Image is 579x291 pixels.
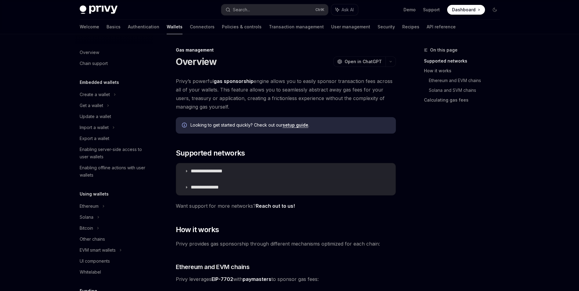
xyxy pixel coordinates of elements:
button: Open in ChatGPT [333,56,385,67]
div: Get a wallet [80,102,103,109]
strong: gas sponsorship [214,78,254,84]
a: Overview [75,47,153,58]
a: User management [331,20,370,34]
span: How it works [176,225,219,235]
span: Open in ChatGPT [345,59,382,65]
a: Dashboard [447,5,485,15]
div: Ethereum [80,203,99,210]
a: setup guide [283,122,308,128]
a: Enabling server-side access to user wallets [75,144,153,162]
a: Reach out to us! [256,203,295,209]
a: Welcome [80,20,99,34]
span: Ask AI [342,7,354,13]
a: Whitelabel [75,267,153,278]
a: Policies & controls [222,20,262,34]
a: API reference [427,20,456,34]
h1: Overview [176,56,217,67]
span: Privy’s powerful engine allows you to easily sponsor transaction fees across all of your wallets.... [176,77,396,111]
a: Update a wallet [75,111,153,122]
div: UI components [80,257,110,265]
a: Solana and SVM chains [429,85,505,95]
h5: Using wallets [80,190,109,198]
button: Ask AI [331,4,358,15]
button: Toggle dark mode [490,5,500,15]
a: Other chains [75,234,153,245]
div: Enabling offline actions with user wallets [80,164,149,179]
div: Bitcoin [80,225,93,232]
h5: Embedded wallets [80,79,119,86]
div: Search... [233,6,250,13]
a: Chain support [75,58,153,69]
img: dark logo [80,5,118,14]
div: Whitelabel [80,268,101,276]
div: Solana [80,214,93,221]
a: Basics [107,20,121,34]
div: EVM smart wallets [80,246,116,254]
button: Search...CtrlK [221,4,328,15]
span: Privy leverages with to sponsor gas fees: [176,275,396,283]
a: UI components [75,256,153,267]
span: Ethereum and EVM chains [176,263,250,271]
a: Wallets [167,20,183,34]
svg: Info [182,123,188,129]
a: Export a wallet [75,133,153,144]
div: Create a wallet [80,91,110,98]
a: Enabling offline actions with user wallets [75,162,153,181]
a: Ethereum and EVM chains [429,76,505,85]
div: Export a wallet [80,135,109,142]
div: Import a wallet [80,124,109,131]
span: Looking to get started quickly? Check out our . [190,122,390,128]
span: Privy provides gas sponsorship through different mechanisms optimized for each chain: [176,239,396,248]
a: Supported networks [424,56,505,66]
span: On this page [430,46,458,54]
a: Calculating gas fees [424,95,505,105]
a: Authentication [128,20,159,34]
a: How it works [424,66,505,76]
div: Overview [80,49,99,56]
strong: paymasters [243,276,271,282]
div: Gas management [176,47,396,53]
span: Supported networks [176,148,245,158]
div: Enabling server-side access to user wallets [80,146,149,160]
a: Connectors [190,20,215,34]
a: Demo [403,7,416,13]
a: Recipes [402,20,419,34]
div: Chain support [80,60,108,67]
span: Dashboard [452,7,476,13]
span: Ctrl K [315,7,324,12]
a: EIP-7702 [212,276,233,282]
div: Update a wallet [80,113,111,120]
a: Support [423,7,440,13]
div: Other chains [80,235,105,243]
a: Security [378,20,395,34]
span: Want support for more networks? [176,202,396,210]
a: Transaction management [269,20,324,34]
